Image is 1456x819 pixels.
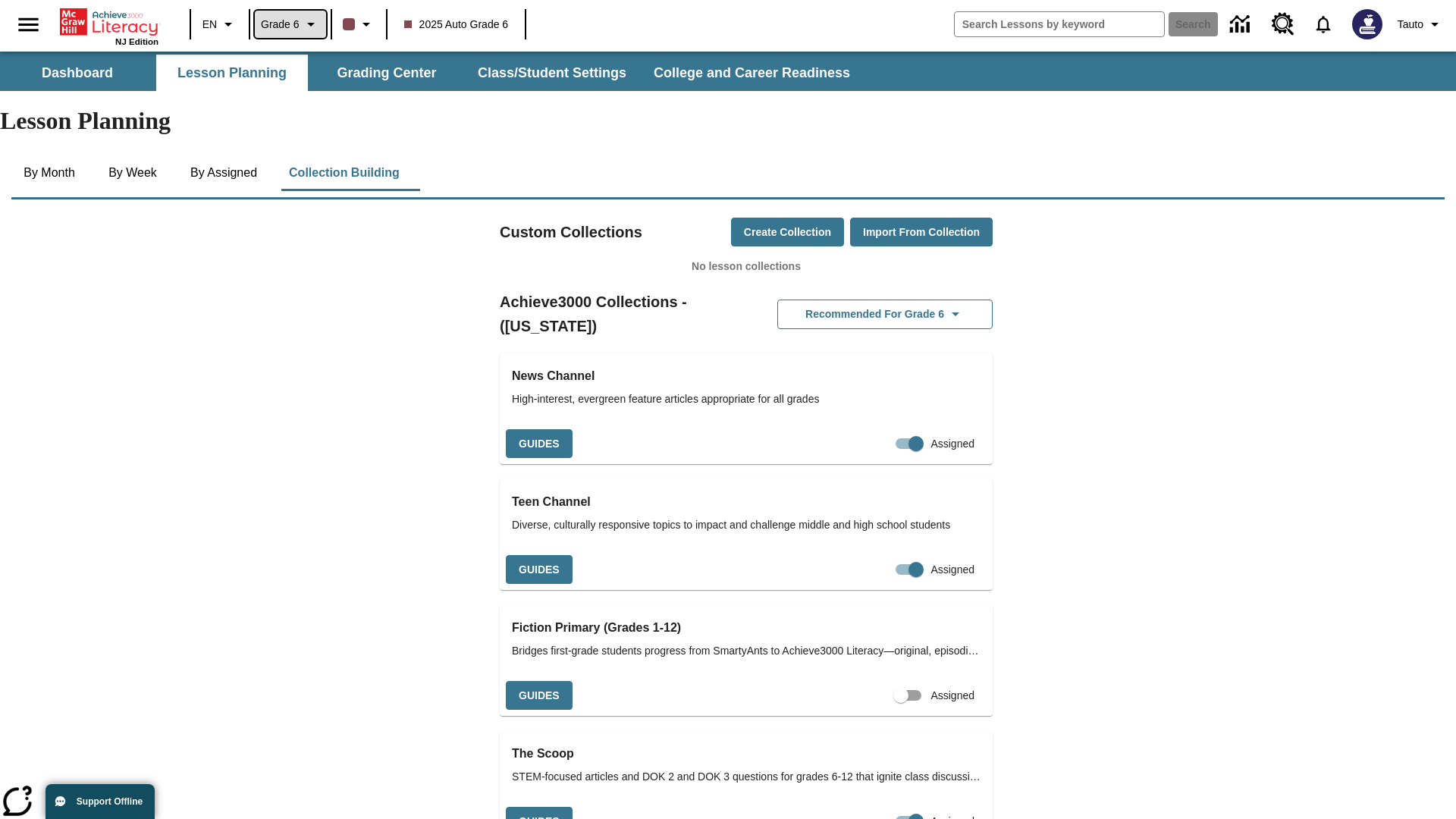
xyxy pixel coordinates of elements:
[202,17,217,33] span: EN
[1221,4,1263,45] a: Data Center
[77,796,143,807] span: Support Offline
[178,155,269,191] button: By Assigned
[500,259,993,275] p: No lesson collections
[60,5,158,46] div: Home
[45,784,155,819] button: Support Offline
[1263,4,1304,45] a: Resource Center, Will open in new tab
[642,55,862,91] button: College and Career Readiness
[512,491,981,513] h3: Teen Channel
[930,436,974,452] span: Assigned
[11,155,87,191] button: By Month
[277,155,412,191] button: Collection Building
[1343,5,1392,44] button: Select a new avatar
[115,37,158,46] span: NJ Edition
[337,11,381,38] button: Class color is dark brown. Change class color
[60,7,158,37] a: Home
[500,220,642,244] h2: Custom Collections
[506,555,573,585] button: Guides
[261,17,300,33] span: Grade 6
[1398,17,1423,33] span: Tauto
[512,517,981,533] span: Diverse, culturally responsive topics to impact and challenge middle and high school students
[95,155,171,191] button: By Week
[500,290,746,338] h2: Achieve3000 Collections - ([US_STATE])
[731,218,844,247] button: Create Collection
[506,429,573,459] button: Guides
[404,17,509,33] span: 2025 Auto Grade 6
[512,391,981,407] span: High-interest, evergreen feature articles appropriate for all grades
[930,688,974,704] span: Assigned
[255,11,326,38] button: Grade: Grade 6, Select a grade
[2,55,153,91] button: Dashboard
[156,55,308,91] button: Lesson Planning
[930,562,974,578] span: Assigned
[6,2,51,47] button: Open side menu
[512,743,981,764] h3: The Scoop
[512,617,981,639] h3: Fiction Primary (Grades 1-12)
[512,643,981,659] span: Bridges first-grade students progress from SmartyAnts to Achieve3000 Literacy—original, episodic ...
[311,55,463,91] button: Grading Center
[1392,11,1450,38] button: Profile/Settings
[512,769,981,785] span: STEM-focused articles and DOK 2 and DOK 3 questions for grades 6-12 that ignite class discussions...
[850,218,993,247] button: Import from Collection
[506,681,573,711] button: Guides
[512,366,981,387] h3: News Channel
[1352,9,1382,39] img: Avatar
[196,11,244,38] button: Language: EN, Select a language
[955,12,1164,36] input: search field
[777,300,993,329] button: Recommended for Grade 6
[1304,5,1343,44] a: Notifications
[466,55,639,91] button: Class/Student Settings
